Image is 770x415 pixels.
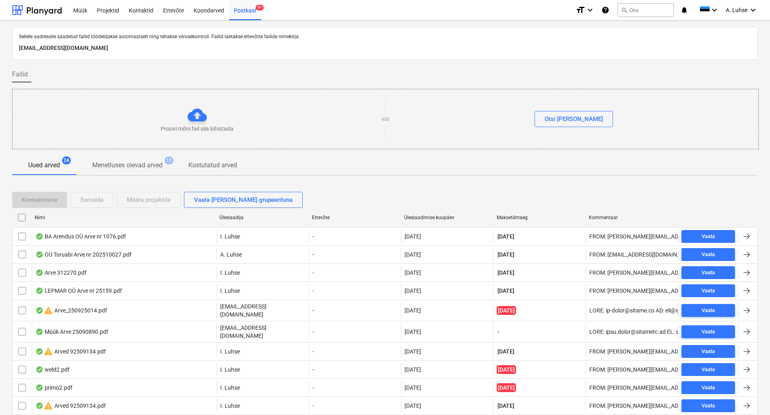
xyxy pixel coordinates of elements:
[35,233,126,240] div: BA Arendus OÜ Arve nr 1076.pdf
[220,366,240,374] p: I. Luhse
[35,384,72,391] div: primo2.pdf
[681,363,735,376] button: Vaata
[188,160,237,170] p: Kustutatud arved
[35,384,43,391] div: Andmed failist loetud
[497,383,516,392] span: [DATE]
[702,232,715,241] div: Vaata
[730,376,770,415] iframe: Chat Widget
[309,345,401,358] div: -
[35,329,108,335] div: Müük Arve 25090890.pdf
[43,306,53,315] span: warning
[92,160,163,170] p: Menetluses olevad arved
[730,376,770,415] div: Vestlusvidin
[497,402,515,410] span: [DATE]
[702,268,715,277] div: Vaata
[35,329,43,335] div: Andmed failist loetud
[35,307,43,314] div: Andmed failist loetud
[589,215,675,220] div: Kommentaar
[681,230,735,243] button: Vaata
[405,384,421,391] div: [DATE]
[681,345,735,358] button: Vaata
[35,403,43,409] div: Andmed failist loetud
[702,383,715,392] div: Vaata
[681,248,735,261] button: Vaata
[405,269,421,276] div: [DATE]
[43,347,53,356] span: warning
[681,304,735,317] button: Vaata
[681,381,735,394] button: Vaata
[35,251,132,258] div: OÜ Toruabi Arve nr 202510027.pdf
[681,325,735,338] button: Vaata
[28,160,60,170] p: Uued arved
[702,327,715,337] div: Vaata
[702,401,715,411] div: Vaata
[35,233,43,240] div: Andmed failist loetud
[681,266,735,279] button: Vaata
[702,250,715,259] div: Vaata
[35,348,43,355] div: Andmed failist loetud
[497,251,515,259] span: [DATE]
[497,328,500,336] span: -
[405,329,421,335] div: [DATE]
[702,306,715,315] div: Vaata
[405,288,421,294] div: [DATE]
[309,230,401,243] div: -
[497,365,516,374] span: [DATE]
[535,111,613,127] button: Otsi [PERSON_NAME]
[312,215,398,220] div: Ettevõte
[220,324,306,340] p: [EMAIL_ADDRESS][DOMAIN_NAME]
[405,403,421,409] div: [DATE]
[702,365,715,374] div: Vaata
[405,348,421,355] div: [DATE]
[309,363,401,376] div: -
[256,5,264,10] span: 9+
[35,215,213,220] div: Nimi
[35,288,122,294] div: LEPMAR OÜ Arve nr 25159.pdf
[161,125,233,133] p: Proovi mõni fail siia lohistada
[35,306,107,315] div: Arve_250925014.pdf
[35,288,43,294] div: Andmed failist loetud
[309,324,401,340] div: -
[309,266,401,279] div: -
[35,366,43,373] div: Andmed failist loetud
[309,381,401,394] div: -
[405,307,421,314] div: [DATE]
[309,399,401,412] div: -
[35,269,87,276] div: Arve 312270.pdf
[497,287,515,295] span: [DATE]
[219,215,306,220] div: Üleslaadija
[497,269,515,277] span: [DATE]
[497,306,516,315] span: [DATE]
[19,34,751,40] p: Sellele aadressile saadetud failid töödeldakse automaatselt ning tehakse viirusekontroll. Failid ...
[309,284,401,297] div: -
[35,401,106,411] div: Arved 92509134.pdf
[194,195,293,205] div: Vaata [PERSON_NAME] grupeerituna
[35,269,43,276] div: Andmed failist loetud
[382,115,389,123] p: või
[404,215,490,220] div: Üleslaadimise kuupäev
[165,156,173,164] span: 11
[62,156,71,164] span: 24
[220,384,240,392] p: I. Luhse
[220,347,240,355] p: I. Luhse
[220,402,240,410] p: I. Luhse
[405,251,421,258] div: [DATE]
[681,399,735,412] button: Vaata
[220,251,242,259] p: A. Luhse
[19,43,751,53] p: [EMAIL_ADDRESS][DOMAIN_NAME]
[35,366,70,373] div: weld2.pdf
[545,114,603,124] div: Otsi [PERSON_NAME]
[681,284,735,297] button: Vaata
[12,89,759,149] div: Proovi mõni fail siia lohistadavõiOtsi [PERSON_NAME]
[309,302,401,318] div: -
[702,347,715,356] div: Vaata
[497,347,515,355] span: [DATE]
[43,401,53,411] span: warning
[35,347,106,356] div: Arved 92509134.pdf
[405,366,421,373] div: [DATE]
[12,70,28,79] span: Failid
[497,215,583,220] div: Maksetähtaeg
[35,251,43,258] div: Andmed failist loetud
[405,233,421,240] div: [DATE]
[309,248,401,261] div: -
